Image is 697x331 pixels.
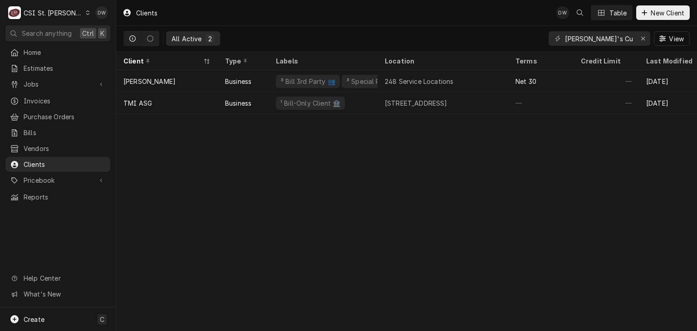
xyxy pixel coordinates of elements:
div: Type [225,56,260,66]
a: Purchase Orders [5,109,110,124]
div: DW [95,6,108,19]
div: [PERSON_NAME] [123,77,176,86]
span: Estimates [24,63,106,73]
span: Search anything [22,29,72,38]
span: K [100,29,104,38]
div: Dyane Weber's Avatar [556,6,569,19]
div: All Active [172,34,202,44]
span: View [667,34,686,44]
div: DW [556,6,569,19]
div: — [574,92,639,114]
input: Keyword search [565,31,633,46]
div: CSI St. Louis's Avatar [8,6,21,19]
div: Location [385,56,501,66]
span: New Client [649,8,686,18]
a: Invoices [5,93,110,108]
a: Go to Help Center [5,271,110,286]
span: C [100,315,104,324]
div: CSI St. [PERSON_NAME] [24,8,83,18]
span: Reports [24,192,106,202]
div: ¹ Bill-Only Client 🏦 [280,98,341,108]
div: ³ Special Rate 🏷️ [345,77,401,86]
a: Home [5,45,110,60]
div: Terms [515,56,564,66]
a: Estimates [5,61,110,76]
a: Vendors [5,141,110,156]
div: Business [225,77,251,86]
div: — [574,70,639,92]
span: Pricebook [24,175,92,185]
span: Help Center [24,273,105,283]
button: Erase input [636,31,650,46]
span: Bills [24,128,106,137]
div: Dyane Weber's Avatar [95,6,108,19]
div: Net 30 [515,77,536,86]
div: Table [609,8,627,18]
div: 2 [207,34,213,44]
div: Client [123,56,201,66]
a: Reports [5,190,110,204]
div: Business [225,98,251,108]
div: [STREET_ADDRESS] [385,98,447,108]
div: ³ Bill 3rd Party 👥 [280,77,336,86]
span: Jobs [24,79,92,89]
a: Go to Jobs [5,77,110,92]
div: — [508,92,574,114]
span: Vendors [24,144,106,153]
div: Labels [276,56,370,66]
button: Open search [573,5,587,20]
span: Create [24,316,44,323]
div: Credit Limit [581,56,630,66]
span: Ctrl [82,29,94,38]
div: 248 Service Locations [385,77,453,86]
span: Home [24,48,106,57]
a: Bills [5,125,110,140]
button: View [654,31,690,46]
div: TMI ASG [123,98,152,108]
button: Search anythingCtrlK [5,25,110,41]
span: Purchase Orders [24,112,106,122]
div: Last Modified [646,56,695,66]
span: What's New [24,289,105,299]
span: Invoices [24,96,106,106]
span: Clients [24,160,106,169]
a: Clients [5,157,110,172]
a: Go to Pricebook [5,173,110,188]
button: New Client [636,5,690,20]
div: C [8,6,21,19]
a: Go to What's New [5,287,110,302]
